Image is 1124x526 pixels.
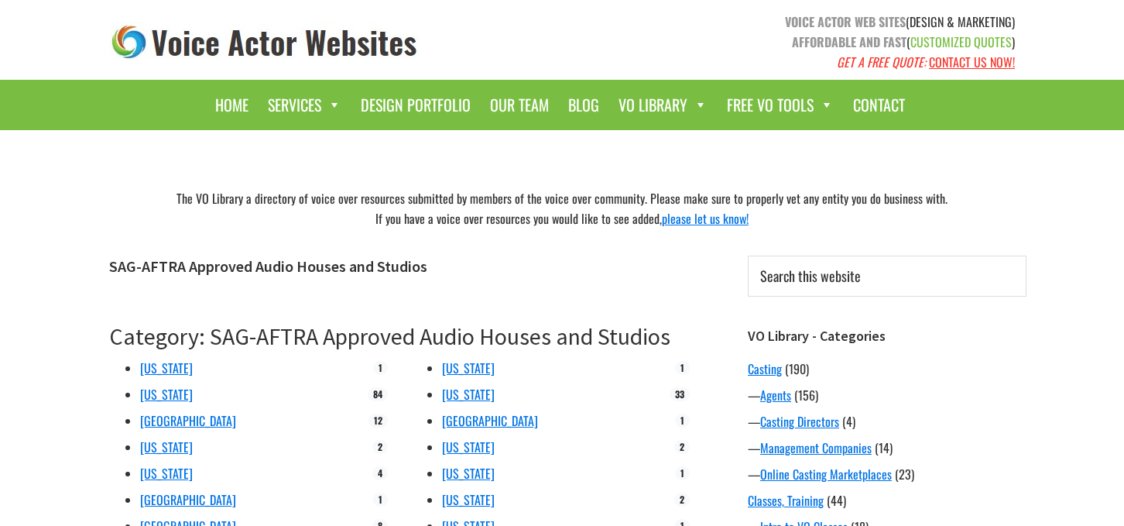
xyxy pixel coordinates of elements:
a: [US_STATE] [442,438,495,456]
span: (44) [827,491,846,510]
a: [US_STATE] [442,490,495,509]
a: Management Companies [760,438,872,457]
a: [US_STATE] [442,359,495,377]
a: [GEOGRAPHIC_DATA] [140,490,236,509]
a: please let us know! [662,209,749,228]
strong: AFFORDABLE AND FAST [792,33,906,51]
span: 12 [368,414,388,428]
span: (14) [875,438,893,457]
span: 1 [675,361,690,375]
a: Contact [845,88,913,122]
h3: VO Library - Categories [748,328,1026,345]
a: [GEOGRAPHIC_DATA] [442,411,538,430]
span: 1 [373,361,388,375]
div: — [748,412,1026,431]
a: [US_STATE] [140,438,193,456]
a: [US_STATE] [140,359,193,377]
a: Casting [748,359,782,378]
input: Search this website [748,256,1026,297]
strong: VOICE ACTOR WEB SITES [785,12,906,31]
em: GET A FREE QUOTE: [837,53,926,71]
a: [US_STATE] [442,385,495,404]
span: (4) [842,412,855,431]
span: (190) [785,359,809,378]
a: Classes, Training [748,491,824,510]
a: Our Team [482,88,557,122]
a: [US_STATE] [442,464,495,483]
a: Home [207,88,256,122]
span: CUSTOMIZED QUOTES [910,33,1012,51]
a: [US_STATE] [140,464,193,483]
div: — [748,386,1026,404]
a: [US_STATE] [140,385,193,404]
div: — [748,465,1026,483]
span: (23) [895,465,914,483]
span: 4 [372,466,388,480]
img: voice_actor_websites_logo [109,22,420,63]
span: (156) [794,386,818,404]
a: CONTACT US NOW! [929,53,1015,71]
a: Category: SAG-AFTRA Approved Audio Houses and Studios [109,321,670,351]
h1: SAG-AFTRA Approved Audio Houses and Studios [109,257,690,276]
a: Blog [560,88,607,122]
p: (DESIGN & MARKETING) ( ) [574,12,1015,72]
a: Agents [760,386,791,404]
span: 84 [368,387,388,401]
a: VO Library [611,88,715,122]
span: 2 [372,440,388,454]
span: 1 [675,466,690,480]
span: 2 [674,493,690,507]
a: Services [260,88,349,122]
a: Casting Directors [760,412,839,431]
div: The VO Library a directory of voice over resources submitted by members of the voice over communi... [98,184,1026,232]
span: 2 [674,440,690,454]
div: — [748,438,1026,457]
span: 33 [670,387,690,401]
span: 1 [675,414,690,428]
a: Online Casting Marketplaces [760,465,892,483]
a: [GEOGRAPHIC_DATA] [140,411,236,430]
a: Design Portfolio [353,88,478,122]
span: 1 [373,493,388,507]
a: Free VO Tools [719,88,841,122]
